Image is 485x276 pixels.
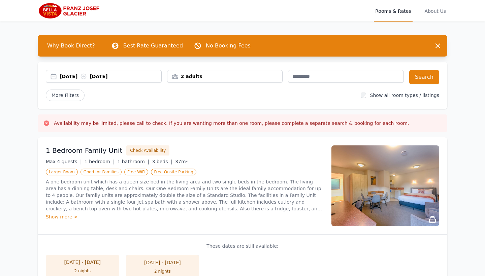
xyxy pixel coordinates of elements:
div: 2 adults [167,73,283,80]
span: Max 4 guests | [46,159,82,164]
span: 1 bathroom | [117,159,149,164]
div: 2 nights [133,269,193,274]
span: Free WiFi [124,169,149,175]
span: Why Book Direct? [42,39,100,53]
p: A one bedroom unit which has a queen size bed in the living area and two single beds in the bedro... [46,178,323,212]
span: More Filters [46,90,85,101]
button: Check Availability [126,145,169,156]
span: 1 bedroom | [85,159,115,164]
p: No Booking Fees [206,42,251,50]
h3: Availability may be limited, please call to check. If you are wanting more than one room, please ... [54,120,409,127]
span: Larger Room [46,169,78,175]
p: Best Rate Guaranteed [123,42,183,50]
div: [DATE] - [DATE] [53,259,112,266]
label: Show all room types / listings [370,93,439,98]
div: 2 nights [53,268,112,274]
img: Bella Vista Franz Josef Glacier [38,3,102,19]
span: 3 beds | [152,159,172,164]
span: 37m² [175,159,188,164]
div: [DATE] [DATE] [60,73,161,80]
p: These dates are still available: [46,243,439,249]
span: Good for Families [80,169,122,175]
span: Free Onsite Parking [151,169,196,175]
h3: 1 Bedroom Family Unit [46,146,122,155]
div: [DATE] - [DATE] [133,259,193,266]
button: Search [409,70,439,84]
div: Show more > [46,213,323,220]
